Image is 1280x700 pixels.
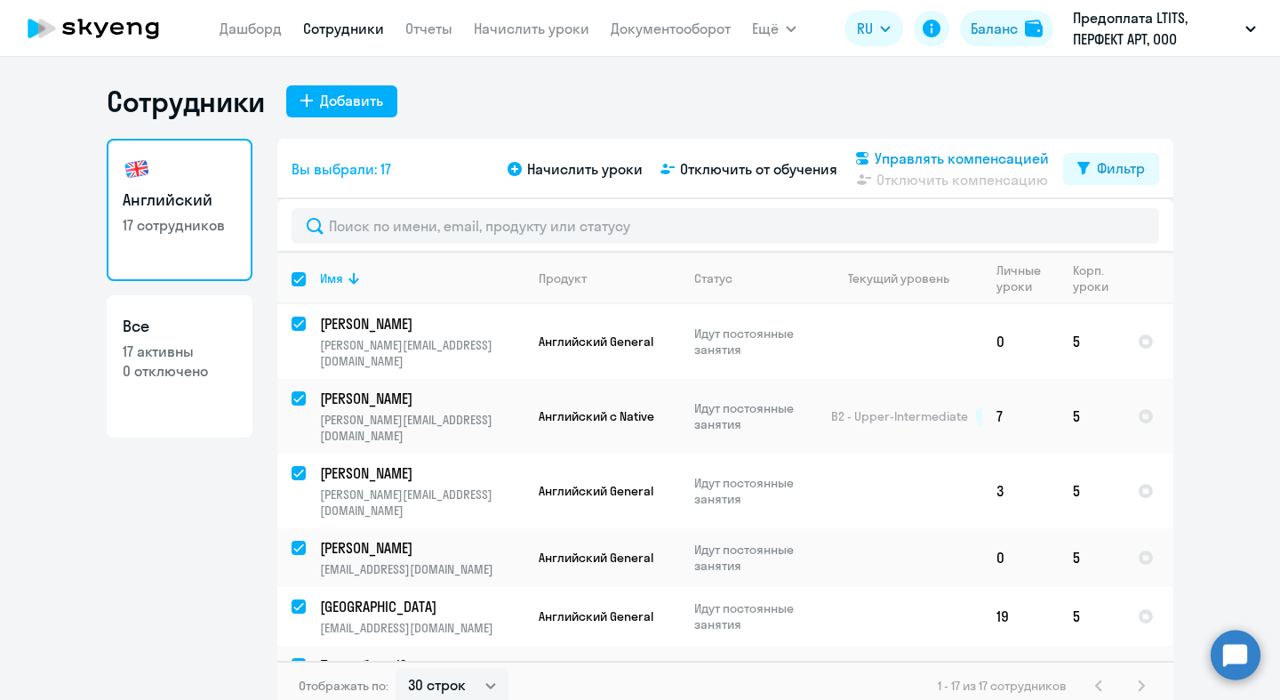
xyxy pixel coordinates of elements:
[996,262,1058,294] div: Личные уроки
[107,84,265,119] h1: Сотрудники
[694,475,816,507] p: Идут постоянные занятия
[694,600,816,632] p: Идут постоянные занятия
[831,270,981,286] div: Текущий уровень
[694,542,816,574] p: Идут постоянные занятия
[982,528,1059,587] td: 0
[982,454,1059,528] td: 3
[996,262,1046,294] div: Личные уроки
[539,483,653,499] span: Английский General
[848,270,949,286] div: Текущий уровень
[123,315,236,338] h3: Все
[123,215,236,235] p: 17 сотрудников
[320,463,521,483] p: [PERSON_NAME]
[527,158,643,180] span: Начислить уроки
[1059,379,1124,454] td: 5
[844,11,903,46] button: RU
[857,18,873,39] span: RU
[320,620,524,636] p: [EMAIL_ADDRESS][DOMAIN_NAME]
[694,270,816,286] div: Статус
[474,20,589,37] a: Начислить уроки
[1073,262,1123,294] div: Корп. уроки
[539,408,654,424] span: Английский с Native
[875,148,1049,169] span: Управлять компенсацией
[320,597,524,616] a: [GEOGRAPHIC_DATA]
[292,208,1159,244] input: Поиск по имени, email, продукту или статусу
[694,400,816,432] p: Идут постоянные занятия
[320,538,521,558] p: [PERSON_NAME]
[286,85,397,117] button: Добавить
[107,139,252,281] a: Английский17 сотрудников
[303,20,384,37] a: Сотрудники
[123,189,236,212] h3: Английский
[539,608,653,624] span: Английский General
[539,334,653,350] span: Английский General
[938,678,1067,694] span: 1 - 17 из 17 сотрудников
[1059,587,1124,646] td: 5
[960,11,1053,46] button: Балансbalance
[982,379,1059,454] td: 7
[982,587,1059,646] td: 19
[320,389,524,408] a: [PERSON_NAME]
[1073,262,1111,294] div: Корп. уроки
[694,270,732,286] div: Статус
[1025,20,1043,37] img: balance
[539,270,679,286] div: Продукт
[320,90,383,111] div: Добавить
[1059,528,1124,587] td: 5
[1073,7,1238,50] p: Предоплата LTITS, ПЕРФЕКТ АРТ, ООО
[320,314,524,334] a: [PERSON_NAME]
[539,550,653,566] span: Английский General
[123,155,151,183] img: english
[320,597,521,616] p: [GEOGRAPHIC_DATA]
[680,158,837,180] span: Отключить от обучения
[299,678,388,694] span: Отображать по:
[1064,7,1265,50] button: Предоплата LTITS, ПЕРФЕКТ АРТ, ООО
[123,361,236,381] p: 0 отключено
[405,20,452,37] a: Отчеты
[320,656,521,675] p: Поддубная Юлия
[320,270,343,286] div: Имя
[752,18,779,39] span: Ещё
[320,656,524,675] a: Поддубная Юлия
[694,326,816,358] p: Идут постоянные занятия
[320,337,524,369] p: [PERSON_NAME][EMAIL_ADDRESS][DOMAIN_NAME]
[107,295,252,438] a: Все17 активны0 отключено
[752,11,796,46] button: Ещё
[1059,304,1124,379] td: 5
[123,342,236,361] p: 17 активны
[320,538,524,558] a: [PERSON_NAME]
[1063,153,1159,185] button: Фильтр
[1097,157,1145,179] div: Фильтр
[320,389,521,408] p: [PERSON_NAME]
[320,561,524,577] p: [EMAIL_ADDRESS][DOMAIN_NAME]
[320,487,524,519] p: [PERSON_NAME][EMAIL_ADDRESS][DOMAIN_NAME]
[292,158,391,180] span: Вы выбрали: 17
[320,463,524,483] a: [PERSON_NAME]
[971,18,1018,39] div: Баланс
[320,270,524,286] div: Имя
[982,304,1059,379] td: 0
[1059,454,1124,528] td: 5
[831,408,968,424] span: B2 - Upper-Intermediate
[320,314,521,334] p: [PERSON_NAME]
[320,412,524,444] p: [PERSON_NAME][EMAIL_ADDRESS][DOMAIN_NAME]
[539,270,587,286] div: Продукт
[220,20,282,37] a: Дашборд
[611,20,731,37] a: Документооборот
